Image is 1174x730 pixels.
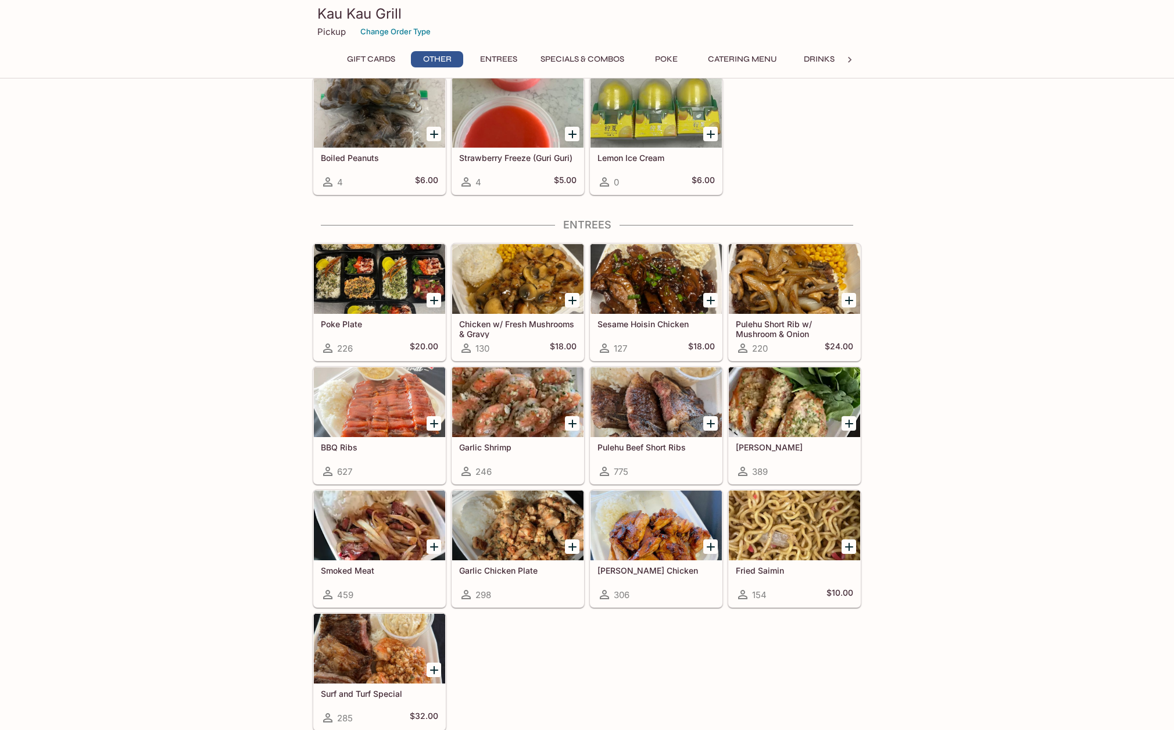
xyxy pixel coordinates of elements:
[475,466,492,477] span: 246
[752,589,767,600] span: 154
[314,491,445,560] div: Smoked Meat
[452,491,584,560] div: Garlic Chicken Plate
[703,539,718,554] button: Add Teri Chicken
[701,51,783,67] button: Catering Menu
[337,466,352,477] span: 627
[337,343,353,354] span: 226
[640,51,692,67] button: Poke
[825,341,853,355] h5: $24.00
[565,127,579,141] button: Add Strawberry Freeze (Guri Guri)
[427,416,441,431] button: Add BBQ Ribs
[341,51,402,67] button: Gift Cards
[703,127,718,141] button: Add Lemon Ice Cream
[475,177,481,188] span: 4
[459,153,577,163] h5: Strawberry Freeze (Guri Guri)
[565,539,579,554] button: Add Garlic Chicken Plate
[410,341,438,355] h5: $20.00
[321,566,438,575] h5: Smoked Meat
[590,244,722,361] a: Sesame Hoisin Chicken127$18.00
[459,442,577,452] h5: Garlic Shrimp
[597,319,715,329] h5: Sesame Hoisin Chicken
[703,416,718,431] button: Add Pulehu Beef Short Ribs
[842,539,856,554] button: Add Fried Saimin
[314,614,445,684] div: Surf and Turf Special
[590,78,722,148] div: Lemon Ice Cream
[590,367,722,437] div: Pulehu Beef Short Ribs
[337,177,343,188] span: 4
[590,490,722,607] a: [PERSON_NAME] Chicken306
[842,416,856,431] button: Add Garlic Ahi
[590,77,722,195] a: Lemon Ice Cream0$6.00
[313,77,446,195] a: Boiled Peanuts4$6.00
[475,589,491,600] span: 298
[452,244,584,361] a: Chicken w/ Fresh Mushrooms & Gravy130$18.00
[728,490,861,607] a: Fried Saimin154$10.00
[452,77,584,195] a: Strawberry Freeze (Guri Guri)4$5.00
[597,442,715,452] h5: Pulehu Beef Short Ribs
[842,293,856,307] button: Add Pulehu Short Rib w/ Mushroom & Onion
[411,51,463,67] button: Other
[565,293,579,307] button: Add Chicken w/ Fresh Mushrooms & Gravy
[314,78,445,148] div: Boiled Peanuts
[313,244,446,361] a: Poke Plate226$20.00
[452,244,584,314] div: Chicken w/ Fresh Mushrooms & Gravy
[597,153,715,163] h5: Lemon Ice Cream
[534,51,631,67] button: Specials & Combos
[729,491,860,560] div: Fried Saimin
[317,26,346,37] p: Pickup
[752,343,768,354] span: 220
[590,244,722,314] div: Sesame Hoisin Chicken
[728,367,861,484] a: [PERSON_NAME]389
[590,367,722,484] a: Pulehu Beef Short Ribs775
[427,539,441,554] button: Add Smoked Meat
[793,51,845,67] button: Drinks
[410,711,438,725] h5: $32.00
[321,442,438,452] h5: BBQ Ribs
[554,175,577,189] h5: $5.00
[415,175,438,189] h5: $6.00
[728,244,861,361] a: Pulehu Short Rib w/ Mushroom & Onion220$24.00
[314,244,445,314] div: Poke Plate
[729,244,860,314] div: Pulehu Short Rib w/ Mushroom & Onion
[452,490,584,607] a: Garlic Chicken Plate298
[614,177,619,188] span: 0
[459,566,577,575] h5: Garlic Chicken Plate
[692,175,715,189] h5: $6.00
[826,588,853,602] h5: $10.00
[427,293,441,307] button: Add Poke Plate
[313,219,861,231] h4: Entrees
[427,663,441,677] button: Add Surf and Turf Special
[321,153,438,163] h5: Boiled Peanuts
[313,490,446,607] a: Smoked Meat459
[736,442,853,452] h5: [PERSON_NAME]
[452,367,584,437] div: Garlic Shrimp
[317,5,857,23] h3: Kau Kau Grill
[614,343,627,354] span: 127
[688,341,715,355] h5: $18.00
[321,319,438,329] h5: Poke Plate
[452,367,584,484] a: Garlic Shrimp246
[736,566,853,575] h5: Fried Saimin
[427,127,441,141] button: Add Boiled Peanuts
[736,319,853,338] h5: Pulehu Short Rib w/ Mushroom & Onion
[459,319,577,338] h5: Chicken w/ Fresh Mushrooms & Gravy
[313,367,446,484] a: BBQ Ribs627
[337,589,353,600] span: 459
[614,466,628,477] span: 775
[550,341,577,355] h5: $18.00
[590,491,722,560] div: Teri Chicken
[565,416,579,431] button: Add Garlic Shrimp
[703,293,718,307] button: Add Sesame Hoisin Chicken
[355,23,436,41] button: Change Order Type
[729,367,860,437] div: Garlic Ahi
[473,51,525,67] button: Entrees
[321,689,438,699] h5: Surf and Turf Special
[314,367,445,437] div: BBQ Ribs
[752,466,768,477] span: 389
[452,78,584,148] div: Strawberry Freeze (Guri Guri)
[614,589,629,600] span: 306
[475,343,489,354] span: 130
[597,566,715,575] h5: [PERSON_NAME] Chicken
[337,713,353,724] span: 285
